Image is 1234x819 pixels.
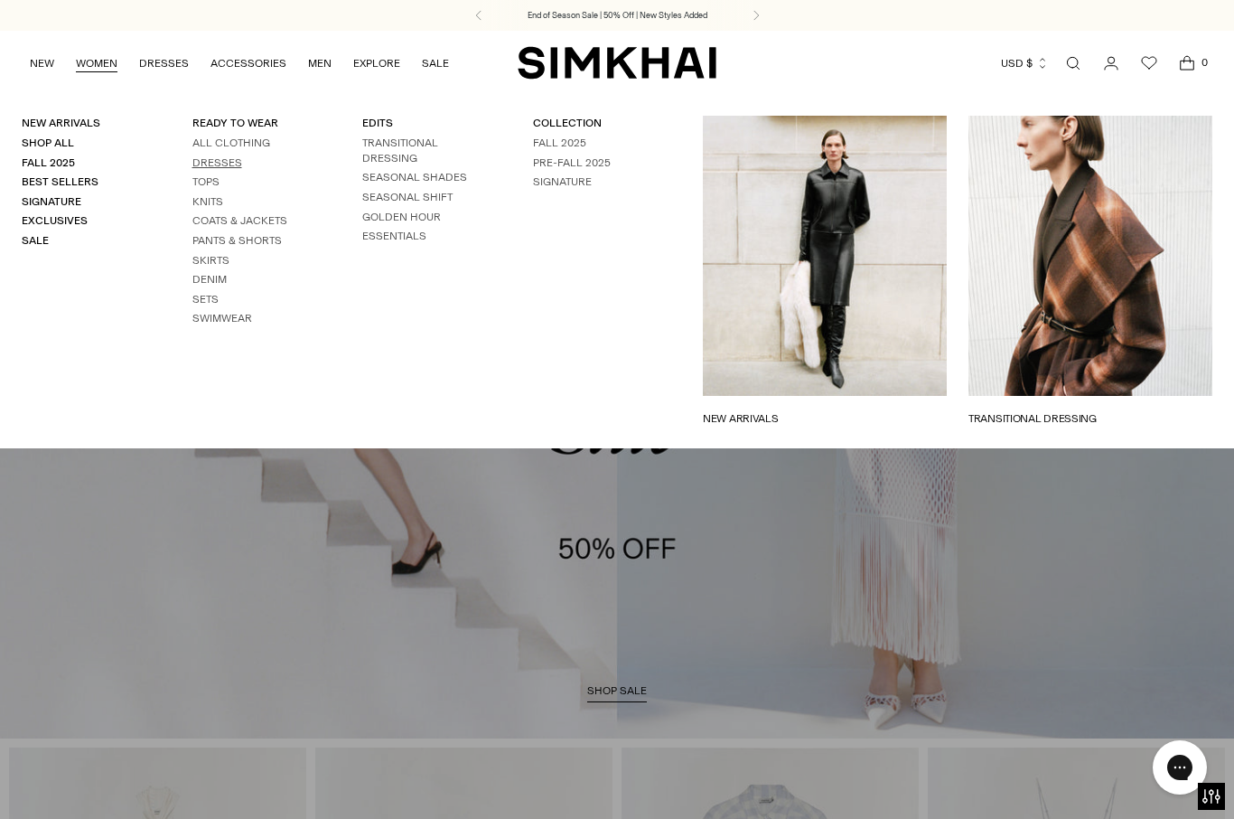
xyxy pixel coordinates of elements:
[422,43,449,83] a: SALE
[1131,45,1167,81] a: Wishlist
[1144,734,1216,801] iframe: Gorgias live chat messenger
[1169,45,1205,81] a: Open cart modal
[14,750,182,805] iframe: Sign Up via Text for Offers
[1093,45,1129,81] a: Go to the account page
[76,43,117,83] a: WOMEN
[518,45,716,80] a: SIMKHAI
[1055,45,1091,81] a: Open search modal
[308,43,332,83] a: MEN
[353,43,400,83] a: EXPLORE
[1001,43,1049,83] button: USD $
[528,9,707,22] a: End of Season Sale | 50% Off | New Styles Added
[210,43,286,83] a: ACCESSORIES
[1196,54,1212,71] span: 0
[139,43,189,83] a: DRESSES
[30,43,54,83] a: NEW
